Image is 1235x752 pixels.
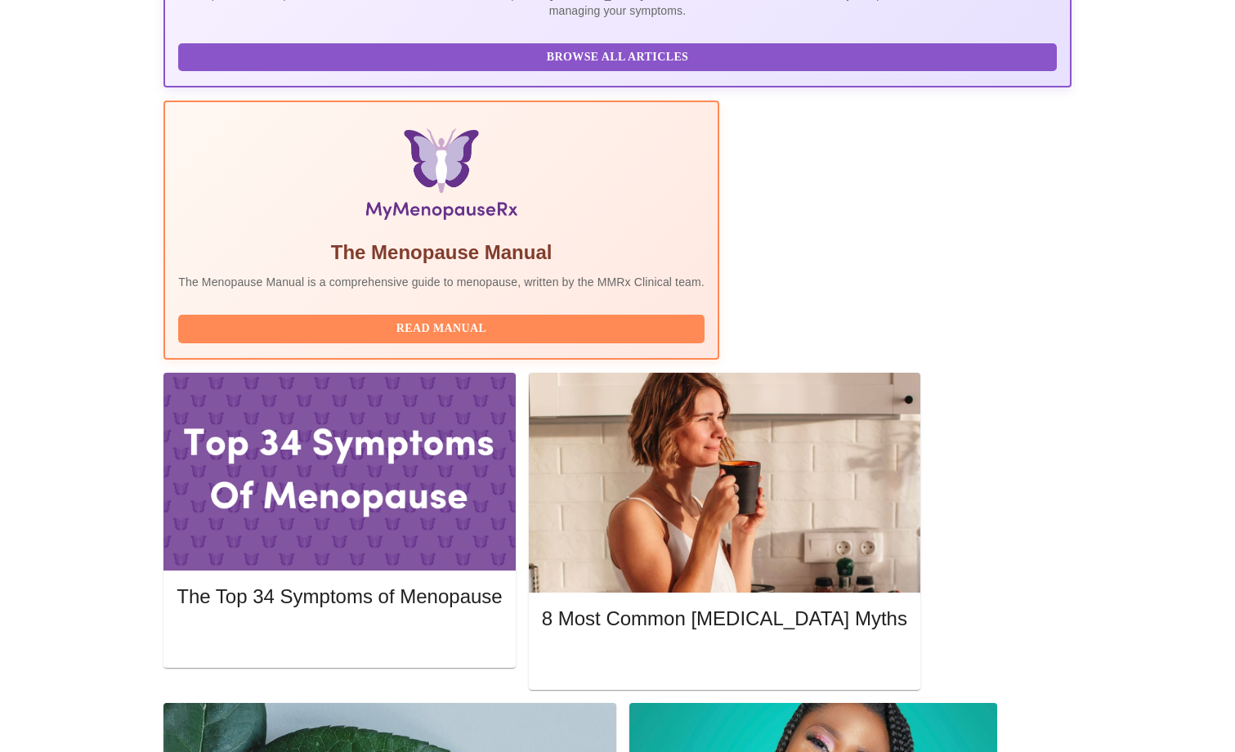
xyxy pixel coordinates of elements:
[178,315,705,343] button: Read Manual
[542,653,911,667] a: Read More
[177,584,502,610] h5: The Top 34 Symptoms of Menopause
[195,319,688,339] span: Read Manual
[195,47,1040,68] span: Browse All Articles
[558,651,891,672] span: Read More
[193,629,485,649] span: Read More
[542,606,907,632] h5: 8 Most Common [MEDICAL_DATA] Myths
[177,630,506,644] a: Read More
[178,49,1061,63] a: Browse All Articles
[177,624,502,653] button: Read More
[262,128,620,226] img: Menopause Manual
[178,274,705,290] p: The Menopause Manual is a comprehensive guide to menopause, written by the MMRx Clinical team.
[178,43,1057,72] button: Browse All Articles
[178,320,709,334] a: Read Manual
[542,647,907,676] button: Read More
[178,239,705,266] h5: The Menopause Manual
